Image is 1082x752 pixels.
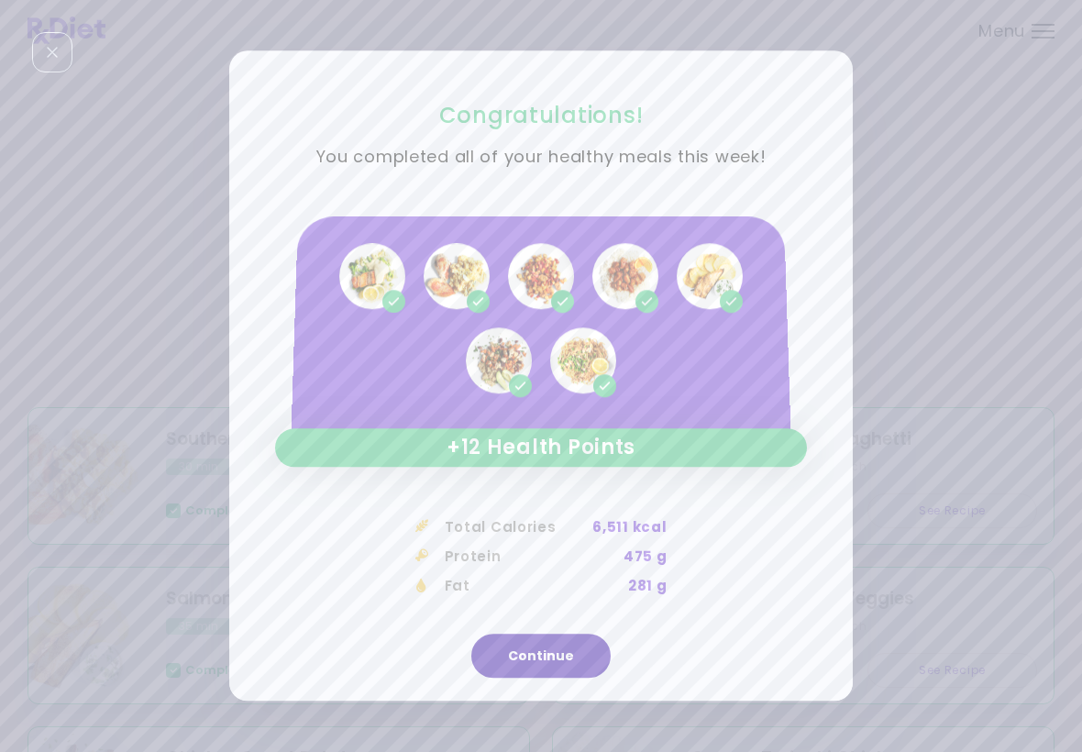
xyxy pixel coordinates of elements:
p: You completed all of your healthy meals this week! [275,144,807,172]
div: Total Calories [415,513,557,542]
div: Protein [415,542,502,571]
div: 6,511 kcal [592,513,667,542]
div: Fat [415,571,470,601]
button: Continue [471,635,611,679]
h2: Congratulations! [275,101,807,129]
div: 281 g [628,571,668,601]
div: +12 Health Points [275,428,807,467]
div: 475 g [624,542,668,571]
div: Close [32,32,72,72]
